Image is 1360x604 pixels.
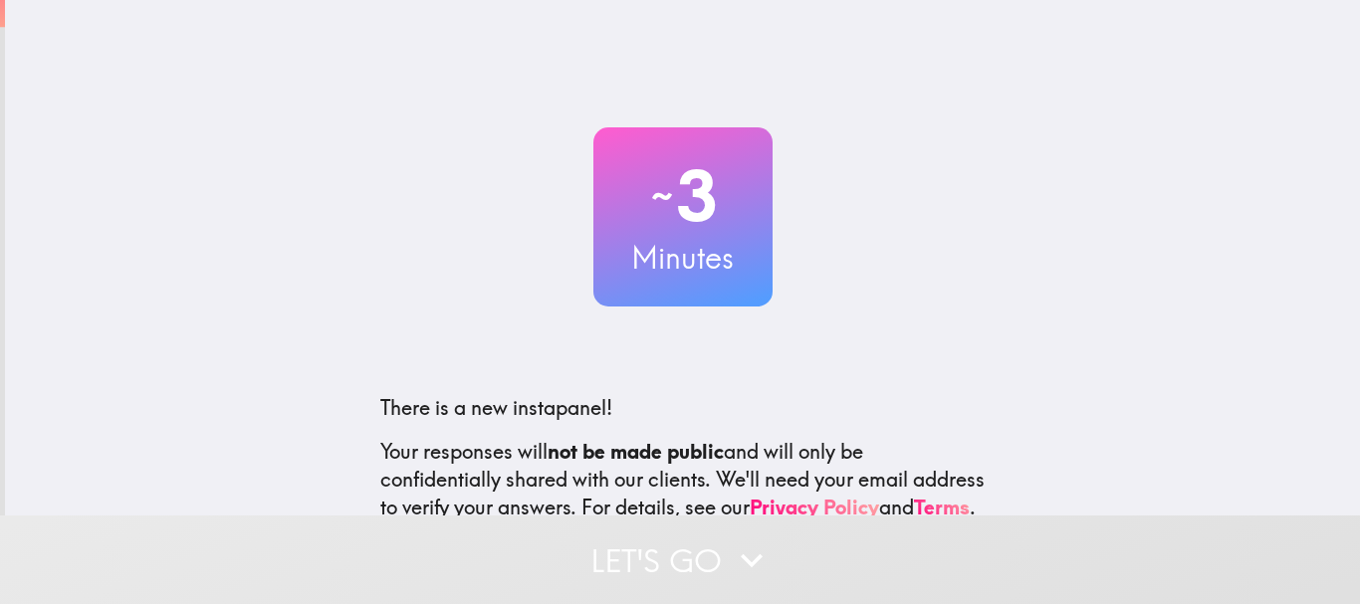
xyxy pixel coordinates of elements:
h2: 3 [593,155,773,237]
p: Your responses will and will only be confidentially shared with our clients. We'll need your emai... [380,438,986,521]
span: There is a new instapanel! [380,395,612,420]
h3: Minutes [593,237,773,279]
a: Terms [914,495,970,519]
a: Privacy Policy [750,495,879,519]
b: not be made public [548,439,724,464]
span: ~ [648,166,676,226]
